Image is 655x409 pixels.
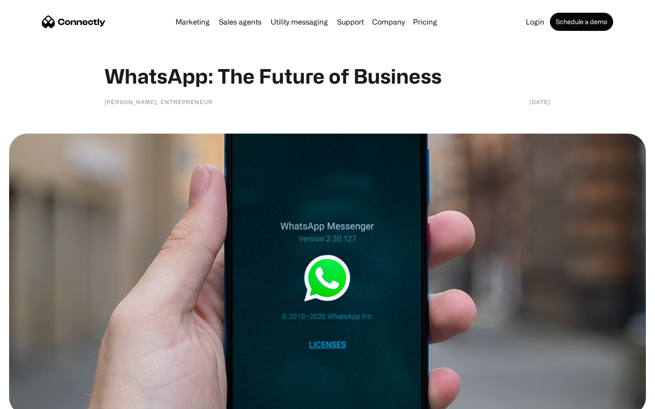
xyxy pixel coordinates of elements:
div: [PERSON_NAME], Entrepreneur [105,97,213,106]
a: Utility messaging [267,18,332,25]
a: Sales agents [215,18,265,25]
a: Schedule a demo [550,13,613,31]
div: Company [372,15,405,28]
a: Pricing [409,18,441,25]
ul: Language list [18,393,55,406]
a: Marketing [172,18,213,25]
a: Support [333,18,368,25]
aside: Language selected: English [9,393,55,406]
div: [DATE] [529,97,550,106]
h1: WhatsApp: The Future of Business [105,64,550,88]
a: Login [522,18,548,25]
